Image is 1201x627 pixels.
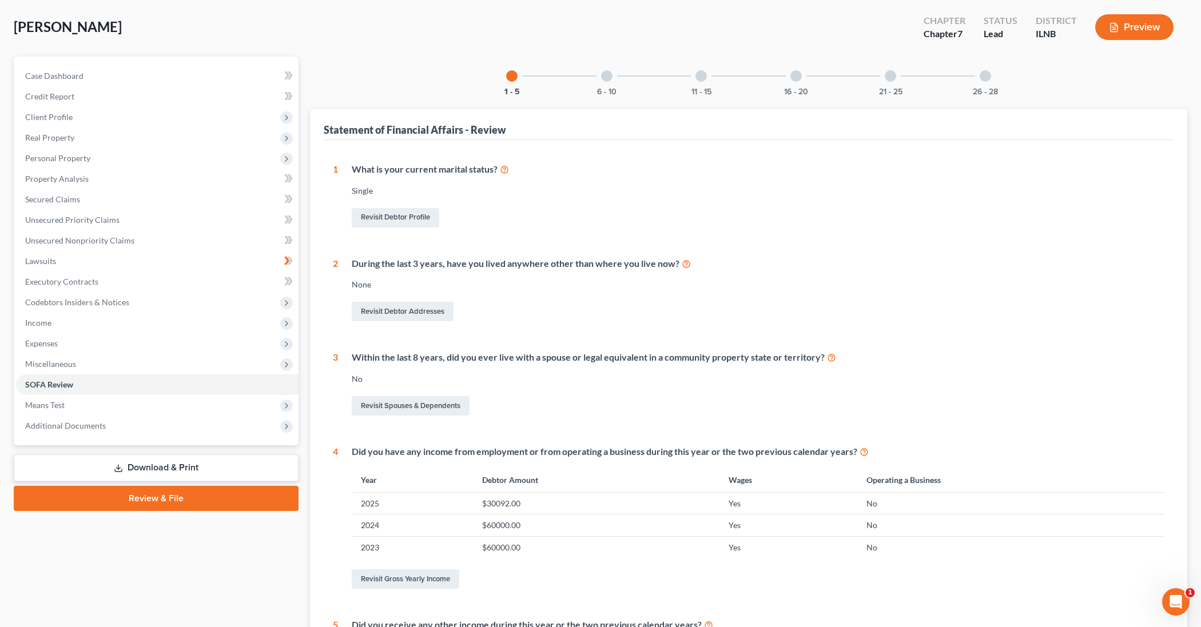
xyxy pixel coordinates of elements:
div: No [352,373,1164,385]
a: Case Dashboard [16,66,299,86]
div: Lead [984,27,1017,41]
div: 2 [333,257,338,324]
div: Status [984,14,1017,27]
a: Credit Report [16,86,299,107]
div: Did you have any income from employment or from operating a business during this year or the two ... [352,445,1164,458]
th: Wages [719,468,858,492]
span: Secured Claims [25,194,80,204]
a: Download & Print [14,454,299,481]
span: Miscellaneous [25,359,76,369]
div: Chapter [924,14,965,27]
td: No [857,536,1164,558]
div: 4 [333,445,338,591]
span: Income [25,318,51,328]
td: $60000.00 [473,536,719,558]
td: No [857,493,1164,514]
td: No [857,514,1164,536]
span: Case Dashboard [25,71,83,81]
td: 2024 [352,514,473,536]
div: During the last 3 years, have you lived anywhere other than where you live now? [352,257,1164,270]
button: 11 - 15 [691,88,711,96]
div: What is your current marital status? [352,163,1164,176]
div: District [1036,14,1077,27]
a: Revisit Debtor Addresses [352,302,454,321]
td: 2023 [352,536,473,558]
span: Personal Property [25,153,90,163]
td: Yes [719,536,858,558]
td: 2025 [352,493,473,514]
span: Lawsuits [25,256,56,266]
span: Client Profile [25,112,73,122]
div: ILNB [1036,27,1077,41]
span: SOFA Review [25,380,73,389]
button: 6 - 10 [597,88,617,96]
button: 26 - 28 [973,88,998,96]
th: Debtor Amount [473,468,719,492]
span: Unsecured Nonpriority Claims [25,235,134,245]
a: Revisit Gross Yearly Income [352,569,459,589]
div: 3 [333,351,338,418]
div: Within the last 8 years, did you ever live with a spouse or legal equivalent in a community prope... [352,351,1164,364]
a: Review & File [14,486,299,511]
button: 1 - 5 [504,88,520,96]
span: 1 [1186,588,1195,597]
button: 16 - 20 [784,88,808,96]
span: Unsecured Priority Claims [25,215,120,225]
td: $30092.00 [473,493,719,514]
span: Property Analysis [25,174,89,183]
span: Additional Documents [25,421,106,430]
span: Credit Report [25,91,74,101]
span: Executory Contracts [25,277,98,286]
button: Preview [1095,14,1174,40]
span: Real Property [25,133,74,142]
a: Unsecured Nonpriority Claims [16,230,299,251]
span: Means Test [25,400,65,410]
div: 1 [333,163,338,230]
div: None [352,279,1164,290]
th: Year [352,468,473,492]
span: 7 [957,28,963,39]
div: Statement of Financial Affairs - Review [324,123,506,137]
div: Single [352,185,1164,197]
span: Codebtors Insiders & Notices [25,297,129,307]
a: Executory Contracts [16,271,299,292]
a: Secured Claims [16,189,299,210]
span: [PERSON_NAME] [14,18,122,35]
td: Yes [719,493,858,514]
a: Unsecured Priority Claims [16,210,299,230]
a: Lawsuits [16,251,299,271]
span: Expenses [25,338,58,348]
div: Chapter [924,27,965,41]
button: 21 - 25 [879,88,902,96]
a: Property Analysis [16,169,299,189]
td: Yes [719,514,858,536]
td: $60000.00 [473,514,719,536]
th: Operating a Business [857,468,1164,492]
a: SOFA Review [16,374,299,395]
iframe: Intercom live chat [1162,588,1190,616]
a: Revisit Spouses & Dependents [352,396,470,416]
a: Revisit Debtor Profile [352,208,439,227]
